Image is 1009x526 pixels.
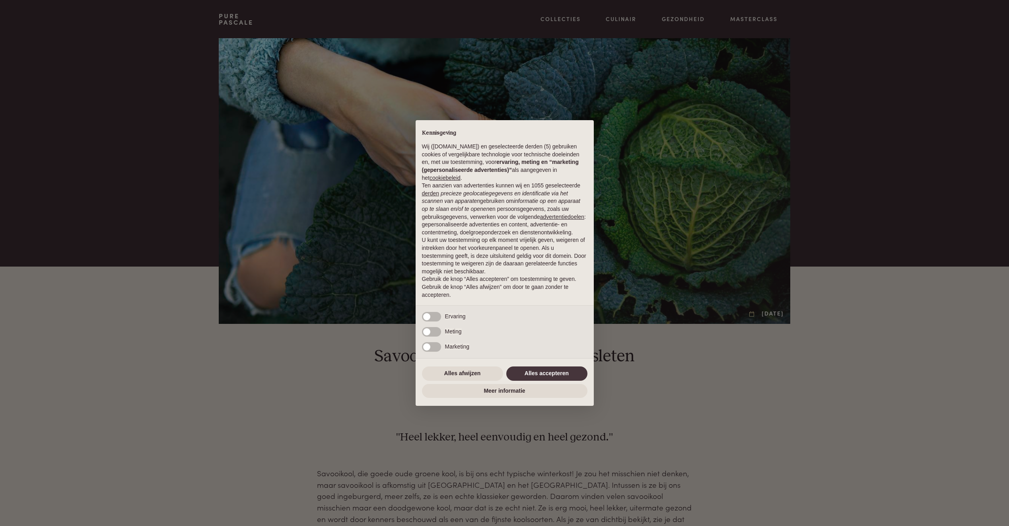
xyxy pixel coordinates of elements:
[430,175,461,181] a: cookiebeleid
[422,198,581,212] em: informatie op een apparaat op te slaan en/of te openen
[422,384,587,398] button: Meer informatie
[422,190,439,198] button: derden
[422,159,579,173] strong: ervaring, meting en “marketing (gepersonaliseerde advertenties)”
[422,143,587,182] p: Wij ([DOMAIN_NAME]) en geselecteerde derden (5) gebruiken cookies of vergelijkbare technologie vo...
[422,190,568,205] em: precieze geolocatiegegevens en identificatie via het scannen van apparaten
[422,275,587,299] p: Gebruik de knop “Alles accepteren” om toestemming te geven. Gebruik de knop “Alles afwijzen” om d...
[445,313,466,319] span: Ervaring
[422,366,503,381] button: Alles afwijzen
[540,213,584,221] button: advertentiedoelen
[422,130,587,137] h2: Kennisgeving
[422,236,587,275] p: U kunt uw toestemming op elk moment vrijelijk geven, weigeren of intrekken door het voorkeurenpan...
[445,343,469,350] span: Marketing
[445,328,462,335] span: Meting
[422,182,587,236] p: Ten aanzien van advertenties kunnen wij en 1055 geselecteerde gebruiken om en persoonsgegevens, z...
[506,366,587,381] button: Alles accepteren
